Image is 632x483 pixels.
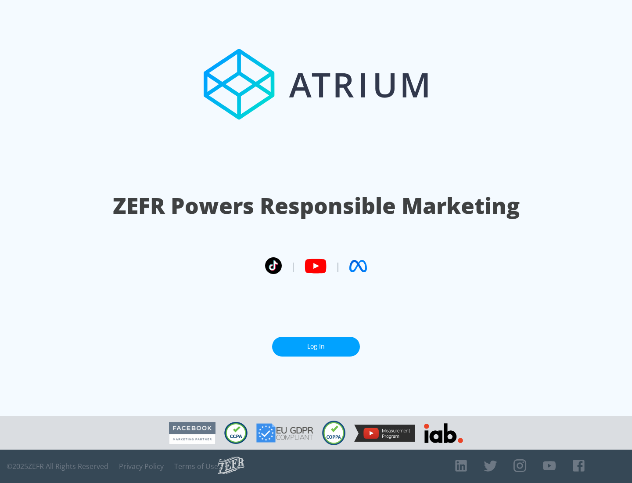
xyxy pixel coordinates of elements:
img: CCPA Compliant [224,422,248,444]
img: YouTube Measurement Program [354,425,415,442]
a: Privacy Policy [119,462,164,471]
img: GDPR Compliant [256,423,313,443]
h1: ZEFR Powers Responsible Marketing [113,191,520,221]
a: Terms of Use [174,462,218,471]
img: IAB [424,423,463,443]
a: Log In [272,337,360,357]
span: © 2025 ZEFR All Rights Reserved [7,462,108,471]
img: Facebook Marketing Partner [169,422,215,444]
span: | [335,260,341,273]
img: COPPA Compliant [322,421,345,445]
span: | [291,260,296,273]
